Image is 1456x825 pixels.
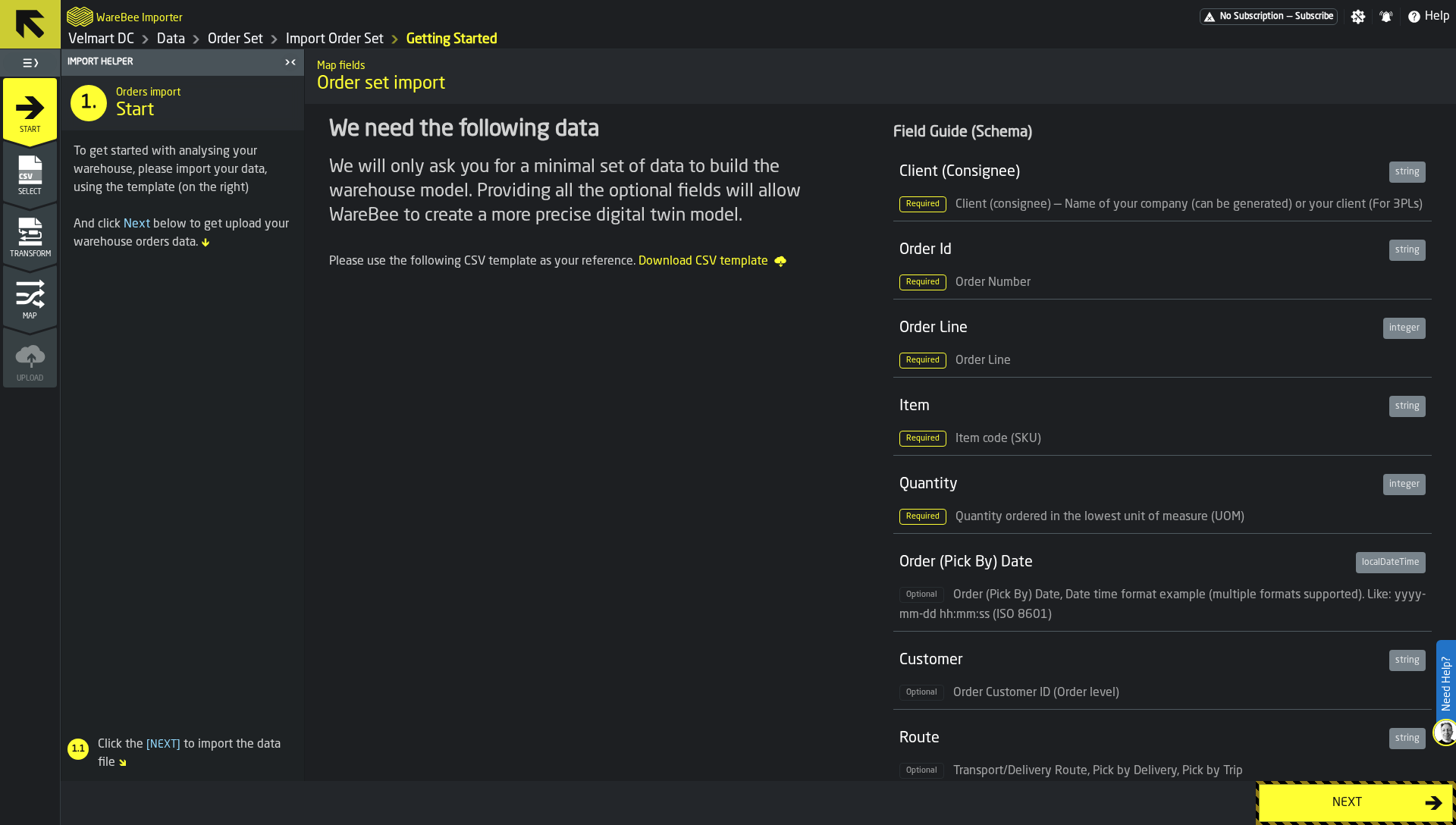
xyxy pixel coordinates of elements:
span: Subscribe [1295,11,1334,22]
label: Need Help? [1438,641,1454,726]
div: string [1389,650,1426,671]
span: Optional [899,763,944,779]
span: Order Number [955,277,1031,289]
div: Import Helper [64,57,280,67]
span: Order set import [317,72,1444,96]
div: Order (Pick By) Date [899,552,1350,573]
span: Required [899,196,946,212]
span: Order (Pick By) Date, Date time format example (multiple formats supported). Like: yyyy-mm-dd hh:... [899,589,1426,621]
span: Upload [3,375,57,383]
a: link-to-/wh/i/f27944ef-e44e-4cb8-aca8-30c52093261f/data [157,31,185,48]
li: menu Start [3,78,57,139]
div: Item [899,396,1383,417]
span: [ [146,739,150,750]
span: Start [3,126,57,134]
span: Please use the following CSV template as your reference. [329,256,635,268]
div: Route [899,728,1383,749]
span: Required [899,274,946,290]
span: No Subscription [1220,11,1284,22]
span: Optional [899,587,944,603]
span: Order Customer ID (Order level) [953,687,1119,699]
div: Menu Subscription [1200,8,1338,25]
div: Click the to import the data file [61,736,298,772]
label: button-toggle-Notifications [1373,9,1400,24]
span: Client (consignee) — Name of your company (can be generated) or your client (For 3PLs) [955,199,1423,211]
div: Field Guide (Schema) [893,122,1432,143]
h2: Sub Title [116,83,292,99]
span: Map [3,312,57,321]
h2: Sub Title [317,57,1444,72]
div: And click below to get upload your warehouse orders data. [74,215,292,252]
span: Next [143,739,184,750]
nav: Breadcrumb [67,30,758,49]
div: Next [1269,794,1425,812]
li: menu Map [3,265,57,325]
label: button-toggle-Settings [1345,9,1372,24]
a: Download CSV template [639,253,786,272]
h2: Sub Title [96,9,183,24]
div: localDateTime [1356,552,1426,573]
li: menu Transform [3,202,57,263]
button: button-Next [1259,784,1453,822]
li: menu Upload [3,327,57,387]
div: 1. [71,85,107,121]
div: integer [1383,318,1426,339]
label: button-toggle-Close me [280,53,301,71]
span: Required [899,353,946,369]
a: link-to-/wh/i/f27944ef-e44e-4cb8-aca8-30c52093261f/import/orders/cc0e7f55-ac66-49ad-aa02-31c9e0f7... [406,31,497,48]
span: Required [899,431,946,447]
div: Customer [899,650,1383,671]
div: integer [1383,474,1426,495]
div: To get started with analysing your warehouse, please import your data, using the template (on the... [74,143,292,197]
div: We will only ask you for a minimal set of data to build the warehouse model. Providing all the op... [329,155,868,228]
span: Item code (SKU) [955,433,1041,445]
a: link-to-/wh/i/f27944ef-e44e-4cb8-aca8-30c52093261f/data/orders/ [208,31,263,48]
span: Download CSV template [639,253,786,271]
span: Order Line [955,355,1011,367]
span: Transport/Delivery Route, Pick by Delivery, Pick by Trip [953,765,1243,777]
span: Required [899,509,946,525]
label: button-toggle-Help [1401,8,1456,26]
div: title-Start [61,76,304,130]
span: Transform [3,250,57,259]
div: string [1389,162,1426,183]
div: string [1389,728,1426,749]
label: button-toggle-Toggle Full Menu [3,52,57,74]
div: title-Order set import [305,49,1456,104]
span: Optional [899,685,944,701]
span: Quantity ordered in the lowest unit of measure (UOM) [955,511,1244,523]
span: Start [116,99,154,123]
div: We need the following data [329,116,868,143]
a: link-to-/wh/i/f27944ef-e44e-4cb8-aca8-30c52093261f [68,31,134,48]
div: Client (Consignee) [899,162,1383,183]
div: string [1389,240,1426,261]
a: link-to-/wh/i/f27944ef-e44e-4cb8-aca8-30c52093261f/pricing/ [1200,8,1338,25]
span: — [1287,11,1292,22]
li: menu Select [3,140,57,201]
span: ] [177,739,180,750]
a: logo-header [67,3,93,30]
div: string [1389,396,1426,417]
span: Select [3,188,57,196]
span: Help [1425,8,1450,26]
a: link-to-/wh/i/f27944ef-e44e-4cb8-aca8-30c52093261f/import/orders/ [286,31,384,48]
div: Order Id [899,240,1383,261]
div: Quantity [899,474,1377,495]
header: Import Helper [61,49,304,76]
span: 1.1 [68,744,88,754]
span: Next [124,218,150,231]
div: Order Line [899,318,1377,339]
